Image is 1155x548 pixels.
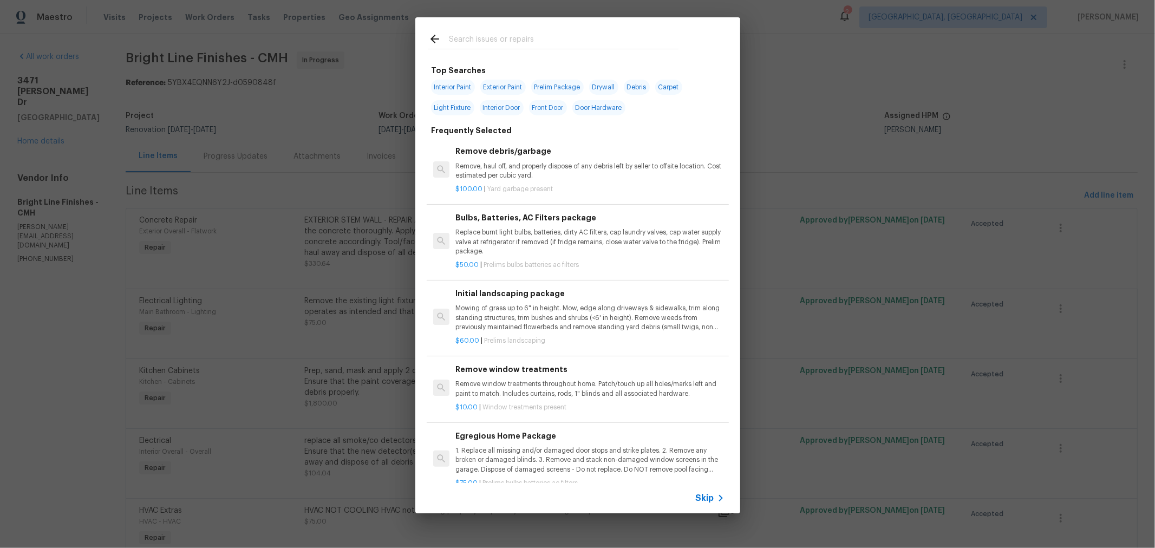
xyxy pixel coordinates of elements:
[431,80,475,95] span: Interior Paint
[455,480,478,486] span: $75.00
[455,304,724,331] p: Mowing of grass up to 6" in height. Mow, edge along driveways & sidewalks, trim along standing st...
[455,228,724,256] p: Replace burnt light bulbs, batteries, dirty AC filters, cap laundry valves, cap water supply valv...
[455,446,724,474] p: 1. Replace all missing and/or damaged door stops and strike plates. 2. Remove any broken or damag...
[455,479,724,488] p: |
[484,337,545,344] span: Prelims landscaping
[455,363,724,375] h6: Remove window treatments
[455,260,724,270] p: |
[449,32,678,49] input: Search issues or repairs
[455,212,724,224] h6: Bulbs, Batteries, AC Filters package
[487,186,553,192] span: Yard garbage present
[455,403,724,412] p: |
[455,404,478,410] span: $10.00
[480,80,526,95] span: Exterior Paint
[624,80,650,95] span: Debris
[455,288,724,299] h6: Initial landscaping package
[484,262,579,268] span: Prelims bulbs batteries ac filters
[432,64,486,76] h6: Top Searches
[482,404,566,410] span: Window treatments present
[455,336,724,345] p: |
[655,80,682,95] span: Carpet
[455,262,479,268] span: $50.00
[455,430,724,442] h6: Egregious Home Package
[455,186,482,192] span: $100.00
[529,100,567,115] span: Front Door
[696,493,714,504] span: Skip
[480,100,524,115] span: Interior Door
[482,480,578,486] span: Prelims bulbs batteries ac filters
[455,145,724,157] h6: Remove debris/garbage
[531,80,584,95] span: Prelim Package
[455,337,479,344] span: $60.00
[432,125,512,136] h6: Frequently Selected
[589,80,618,95] span: Drywall
[431,100,474,115] span: Light Fixture
[455,185,724,194] p: |
[455,380,724,398] p: Remove window treatments throughout home. Patch/touch up all holes/marks left and paint to match....
[455,162,724,180] p: Remove, haul off, and properly dispose of any debris left by seller to offsite location. Cost est...
[572,100,625,115] span: Door Hardware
